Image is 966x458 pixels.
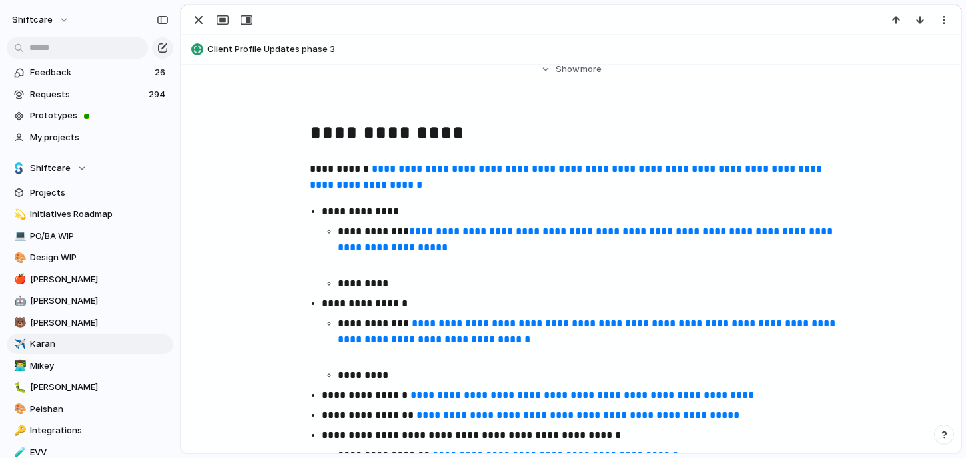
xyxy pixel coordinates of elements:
[30,316,169,330] span: [PERSON_NAME]
[12,381,25,394] button: 🐛
[7,248,173,268] a: 🎨Design WIP
[12,403,25,416] button: 🎨
[14,294,23,309] div: 🤖
[12,13,53,27] span: shiftcare
[7,158,173,178] button: Shiftcare
[7,106,173,126] a: Prototypes
[30,424,169,437] span: Integrations
[580,63,602,76] span: more
[12,273,25,286] button: 🍎
[12,251,25,264] button: 🎨
[12,230,25,243] button: 💻
[12,338,25,351] button: ✈️
[12,359,25,373] button: 👨‍💻
[12,294,25,308] button: 🤖
[12,208,25,221] button: 💫
[30,381,169,394] span: [PERSON_NAME]
[7,226,173,246] a: 💻PO/BA WIP
[7,356,173,376] a: 👨‍💻Mikey
[7,270,173,290] a: 🍎[PERSON_NAME]
[30,338,169,351] span: Karan
[556,63,580,76] span: Show
[7,377,173,397] a: 🐛[PERSON_NAME]
[12,424,25,437] button: 🔑
[14,272,23,287] div: 🍎
[14,423,23,439] div: 🔑
[207,43,955,56] span: Client Profile Updates phase 3
[7,128,173,148] a: My projects
[14,337,23,352] div: ✈️
[149,88,168,101] span: 294
[30,162,71,175] span: Shiftcare
[30,66,151,79] span: Feedback
[7,399,173,419] a: 🎨Peishan
[7,85,173,105] a: Requests294
[14,315,23,330] div: 🐻
[14,207,23,222] div: 💫
[30,109,169,122] span: Prototypes
[30,403,169,416] span: Peishan
[30,186,169,200] span: Projects
[30,251,169,264] span: Design WIP
[7,204,173,224] a: 💫Initiatives Roadmap
[310,57,832,81] button: Showmore
[12,316,25,330] button: 🐻
[155,66,168,79] span: 26
[30,359,169,373] span: Mikey
[7,291,173,311] a: 🤖[PERSON_NAME]
[30,131,169,144] span: My projects
[30,294,169,308] span: [PERSON_NAME]
[14,228,23,244] div: 💻
[30,88,145,101] span: Requests
[7,63,173,83] a: Feedback26
[14,401,23,417] div: 🎨
[14,380,23,395] div: 🐛
[6,9,76,31] button: shiftcare
[7,334,173,354] a: ✈️Karan
[7,313,173,333] a: 🐻[PERSON_NAME]
[30,208,169,221] span: Initiatives Roadmap
[14,250,23,266] div: 🎨
[7,421,173,441] a: 🔑Integrations
[187,39,955,60] button: Client Profile Updates phase 3
[30,230,169,243] span: PO/BA WIP
[30,273,169,286] span: [PERSON_NAME]
[14,358,23,373] div: 👨‍💻
[7,183,173,203] a: Projects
